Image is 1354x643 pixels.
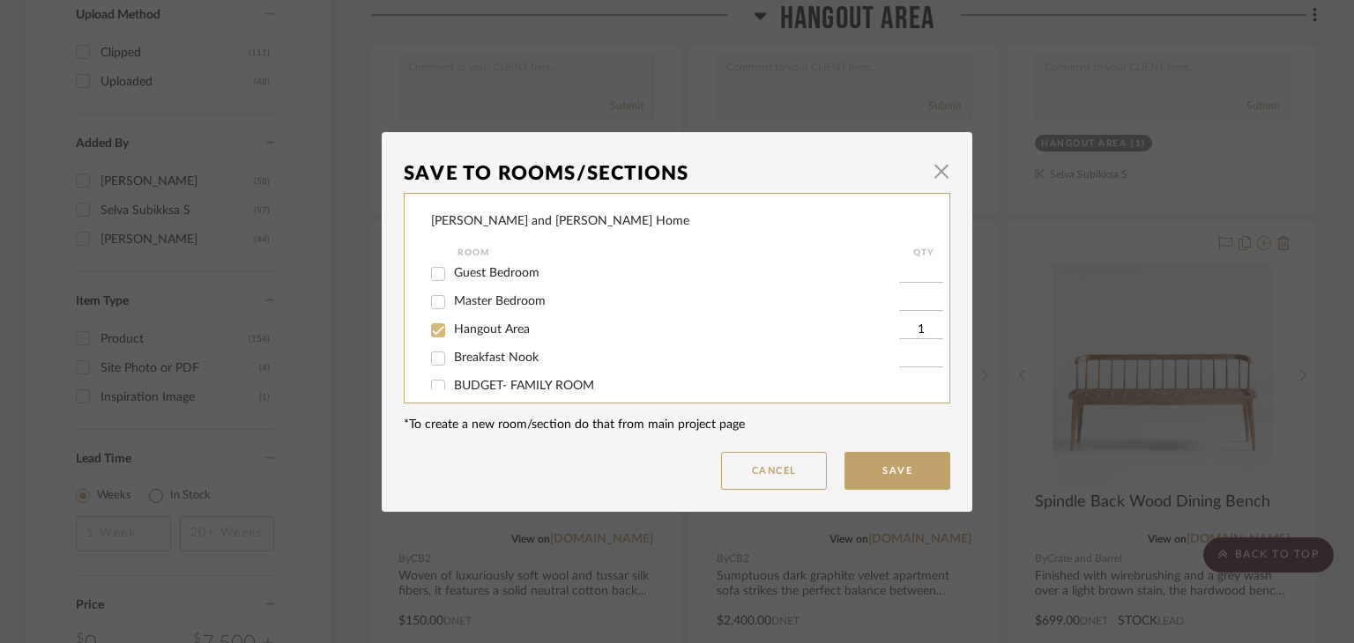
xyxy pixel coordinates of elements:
[924,154,959,189] button: Close
[454,380,594,392] span: BUDGET- FAMILY ROOM
[454,295,546,307] span: Master Bedroom
[899,242,948,263] div: QTY
[454,323,530,336] span: Hangout Area
[404,416,950,434] div: *To create a new room/section do that from main project page
[431,212,689,231] div: [PERSON_NAME] and [PERSON_NAME] Home
[404,154,950,193] dialog-header: Save To Rooms/Sections
[404,154,924,193] div: Save To Rooms/Sections
[721,452,827,490] button: Cancel
[458,242,899,263] div: Room
[844,452,950,490] button: Save
[454,351,539,364] span: Breakfast Nook
[454,267,539,279] span: Guest Bedroom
